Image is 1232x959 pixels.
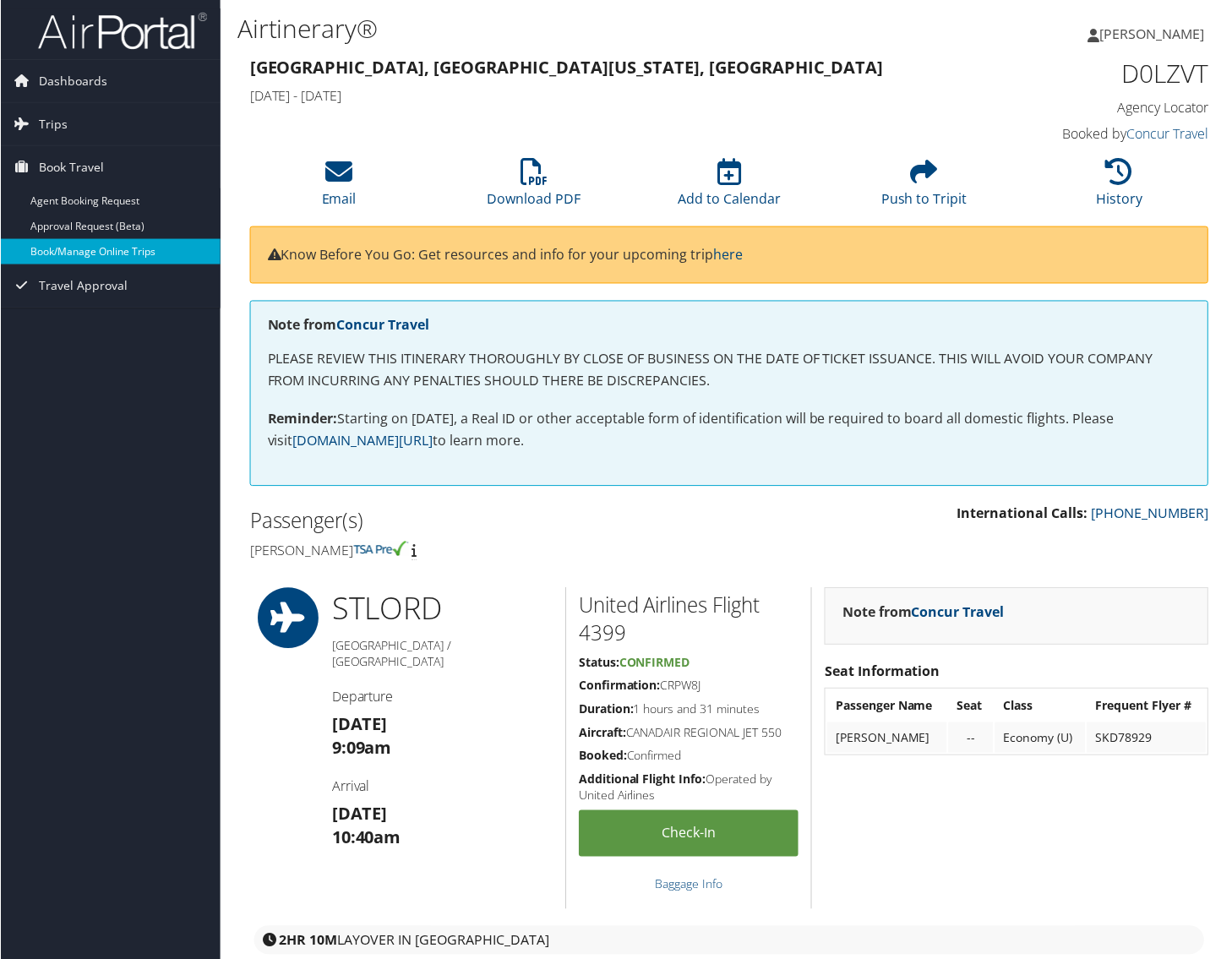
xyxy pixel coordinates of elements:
h1: Airtinerary® [237,11,893,46]
a: here [713,245,743,264]
h1: STL ORD [331,588,553,630]
td: SKD78929 [1088,723,1207,754]
strong: International Calls: [957,504,1088,523]
span: Book Travel [38,146,103,188]
h5: Operated by United Airlines [579,771,799,804]
h4: Booked by [989,124,1210,143]
strong: Status: [579,655,619,671]
a: Add to Calendar [678,167,781,208]
h5: [GEOGRAPHIC_DATA] / [GEOGRAPHIC_DATA] [331,638,553,671]
strong: Additional Flight Info: [579,771,706,787]
a: Concur Travel [336,316,429,335]
p: PLEASE REVIEW THIS ITINERARY THOROUGHLY BY CLOSE OF BUSINESS ON THE DATE OF TICKET ISSUANCE. THIS... [267,349,1191,392]
th: Class [995,691,1086,722]
strong: [DATE] [331,804,387,826]
strong: 9:09am [331,737,391,760]
th: Frequent Flyer # [1088,691,1207,722]
strong: Note from [267,316,429,335]
h4: [DATE] - [DATE] [249,86,963,105]
h5: Confirmed [579,748,799,765]
a: Concur Travel [912,603,1005,622]
a: Email [321,167,356,208]
h2: United Airlines Flight 4399 [579,591,799,648]
td: [PERSON_NAME] [827,723,947,754]
strong: Duration: [579,701,634,717]
a: Check-in [579,811,799,858]
span: Travel Approval [38,265,127,308]
a: [PHONE_NUMBER] [1092,504,1209,523]
p: Starting on [DATE], a Real ID or other acceptable form of identification will be required to boar... [267,409,1191,452]
h4: Departure [331,688,553,706]
td: Economy (U) [995,723,1086,754]
h1: D0LZVT [989,56,1210,91]
a: History [1097,167,1143,208]
span: Confirmed [619,655,690,671]
th: Passenger Name [827,691,947,722]
a: [DOMAIN_NAME][URL] [292,432,433,450]
span: Trips [38,103,67,145]
strong: [GEOGRAPHIC_DATA], [GEOGRAPHIC_DATA] [US_STATE], [GEOGRAPHIC_DATA] [249,56,884,79]
h4: [PERSON_NAME] [249,542,717,560]
strong: 10:40am [331,827,401,850]
h4: Arrival [331,777,553,796]
h5: 1 hours and 31 minutes [579,701,799,718]
strong: [DATE] [331,713,387,736]
strong: 2HR 10M [279,932,337,951]
a: Download PDF [487,167,581,208]
strong: Reminder: [267,410,337,428]
th: Seat [949,691,994,722]
strong: Aircraft: [579,725,626,741]
img: airportal-logo.png [37,11,206,51]
a: Baggage Info [655,877,722,893]
strong: Note from [842,603,1005,622]
strong: Confirmation: [579,678,661,694]
a: Push to Tripit [881,167,968,208]
h4: Agency Locator [989,98,1210,117]
h5: CRPW8J [579,678,799,695]
div: -- [957,731,985,746]
h2: Passenger(s) [249,507,717,536]
div: layover in [GEOGRAPHIC_DATA] [253,927,1205,956]
span: [PERSON_NAME] [1100,25,1205,43]
img: tsa-precheck.png [353,542,408,557]
h5: CANADAIR REGIONAL JET 550 [579,725,799,742]
p: Know Before You Go: Get resources and info for your upcoming trip [267,244,1191,266]
a: Concur Travel [1127,124,1209,143]
strong: Booked: [579,748,627,764]
strong: Seat Information [825,662,940,681]
a: [PERSON_NAME] [1088,8,1222,59]
span: Dashboards [38,60,106,102]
